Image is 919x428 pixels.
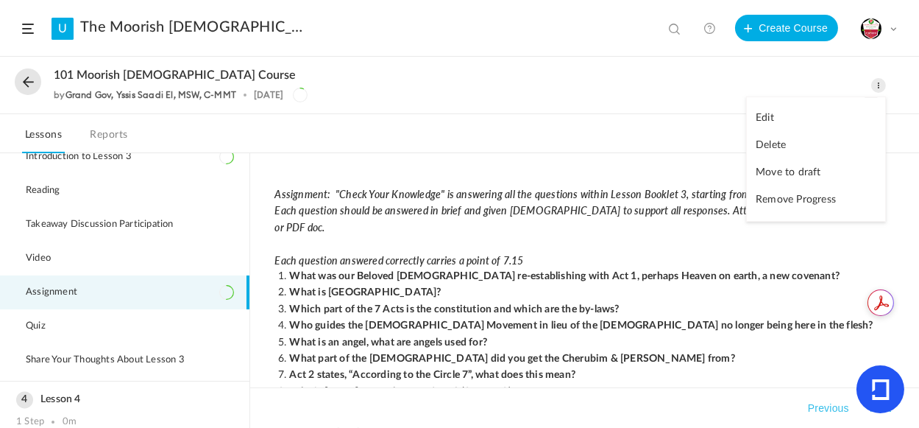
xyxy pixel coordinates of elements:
[275,253,524,267] em: Each question answered correctly carries a point of 7.15
[54,90,236,100] div: by
[254,90,283,100] div: [DATE]
[290,304,620,315] strong: Which part of the 7 Acts is the constitution and which are the by-laws?
[26,287,96,298] span: Assignment
[747,186,885,214] a: Remove Progress
[290,354,735,364] strong: What part of the [DEMOGRAPHIC_DATA] did you get the Cherubim & [PERSON_NAME] from?
[26,151,150,163] span: Introduction to Lesson 3
[805,399,852,417] button: Previous
[16,393,233,406] h3: Lesson 4
[290,271,840,281] strong: What was our Beloved [DEMOGRAPHIC_DATA] re-establishing with Act 1, perhaps Heaven on earth, a ne...
[88,125,131,153] a: Reports
[861,18,881,39] img: miti-certificate.png
[22,125,65,153] a: Lessons
[290,287,441,298] strong: What is [GEOGRAPHIC_DATA]?
[63,416,77,428] div: 0m
[290,387,511,397] strong: Why is [DATE] our Holy Day of rest? (See Act 2)
[275,203,888,234] em: Each question should be answered in brief and given [DEMOGRAPHIC_DATA] to support all responses. ...
[26,185,78,197] span: Reading
[290,337,488,348] strong: What is an angel, what are angels used for?
[735,15,838,41] button: Create Course
[26,354,203,366] span: Share Your Thoughts About Lesson 3
[65,89,236,100] a: Grand Gov, Yssis Saadi El, MSW, C-MMT
[747,105,885,132] a: Edit
[16,416,44,428] div: 1 Step
[52,18,74,40] a: U
[26,253,69,264] span: Video
[26,320,64,332] span: Quiz
[290,320,873,331] strong: Who guides the [DEMOGRAPHIC_DATA] Movement in lieu of the [DEMOGRAPHIC_DATA] no longer being here...
[290,370,576,380] strong: Act 2 states, “According to the Circle 7”, what does this mean?
[80,18,305,36] a: The Moorish [DEMOGRAPHIC_DATA] Therocratic Insitute. MITI
[747,159,885,186] a: Move to draft
[26,219,192,231] span: Takeaway Discussion Participation
[54,69,296,83] span: 101 Moorish [DEMOGRAPHIC_DATA] Course
[275,186,784,201] em: Assignment: "Check Your Knowledge" is answering all the questions within Lesson Booklet 3, starti...
[747,132,885,159] a: Delete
